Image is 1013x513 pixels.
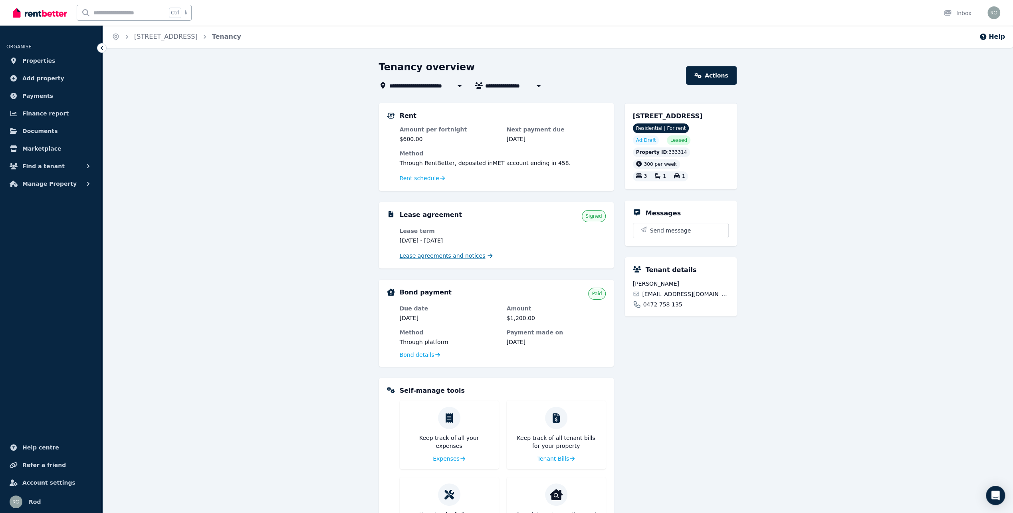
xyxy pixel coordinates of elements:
[6,439,95,455] a: Help centre
[406,434,492,450] p: Keep track of all your expenses
[643,300,682,308] span: 0472 758 135
[646,209,681,218] h5: Messages
[6,176,95,192] button: Manage Property
[507,125,606,133] dt: Next payment due
[663,174,666,179] span: 1
[686,66,736,85] a: Actions
[636,149,667,155] span: Property ID
[184,10,187,16] span: k
[644,174,647,179] span: 3
[400,314,499,322] dd: [DATE]
[633,280,729,288] span: [PERSON_NAME]
[22,126,58,136] span: Documents
[400,210,462,220] h5: Lease agreement
[379,61,475,74] h1: Tenancy overview
[944,9,971,17] div: Inbox
[22,460,66,470] span: Refer a friend
[22,478,75,487] span: Account settings
[400,149,606,157] dt: Method
[22,161,65,171] span: Find a tenant
[400,351,440,359] a: Bond details
[682,174,685,179] span: 1
[400,160,571,166] span: Through RentBetter , deposited in MET account ending in 458 .
[400,304,499,312] dt: Due date
[400,227,499,235] dt: Lease term
[633,147,690,157] div: : 333314
[134,33,198,40] a: [STREET_ADDRESS]
[22,109,69,118] span: Finance report
[986,486,1005,505] div: Open Intercom Messenger
[433,455,465,463] a: Expenses
[6,123,95,139] a: Documents
[6,44,32,50] span: ORGANISE
[22,179,77,189] span: Manage Property
[400,386,465,396] h5: Self-manage tools
[650,227,691,235] span: Send message
[400,252,486,260] span: Lease agreements and notices
[6,141,95,157] a: Marketplace
[633,123,689,133] span: Residential | For rent
[507,328,606,336] dt: Payment made on
[400,351,434,359] span: Bond details
[22,91,53,101] span: Payments
[400,125,499,133] dt: Amount per fortnight
[633,223,728,238] button: Send message
[400,328,499,336] dt: Method
[507,314,606,322] dd: $1,200.00
[646,265,697,275] h5: Tenant details
[507,304,606,312] dt: Amount
[169,8,181,18] span: Ctrl
[400,135,499,143] dd: $600.00
[22,74,64,83] span: Add property
[10,495,22,508] img: Rod
[400,174,439,182] span: Rent schedule
[537,455,575,463] a: Tenant Bills
[987,6,1000,19] img: Rod
[22,443,59,452] span: Help centre
[507,338,606,346] dd: [DATE]
[22,56,56,66] span: Properties
[507,135,606,143] dd: [DATE]
[6,88,95,104] a: Payments
[6,475,95,491] a: Account settings
[537,455,569,463] span: Tenant Bills
[550,488,563,501] img: Condition reports
[212,33,241,40] a: Tenancy
[6,53,95,69] a: Properties
[29,497,41,507] span: Rod
[592,290,602,297] span: Paid
[400,252,493,260] a: Lease agreements and notices
[513,434,599,450] p: Keep track of all tenant bills for your property
[6,70,95,86] a: Add property
[644,161,677,167] span: 300 per week
[585,213,602,219] span: Signed
[400,288,452,297] h5: Bond payment
[400,338,499,346] dd: Through platform
[102,26,251,48] nav: Breadcrumb
[633,112,703,120] span: [STREET_ADDRESS]
[387,113,395,119] img: Rental Payments
[979,32,1005,42] button: Help
[387,288,395,296] img: Bond Details
[400,237,499,245] dd: [DATE] - [DATE]
[400,174,445,182] a: Rent schedule
[6,158,95,174] button: Find a tenant
[13,7,67,19] img: RentBetter
[670,137,687,143] span: Leased
[6,105,95,121] a: Finance report
[636,137,656,143] span: Ad: Draft
[22,144,61,153] span: Marketplace
[6,457,95,473] a: Refer a friend
[642,290,728,298] span: [EMAIL_ADDRESS][DOMAIN_NAME]
[433,455,460,463] span: Expenses
[400,111,416,121] h5: Rent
